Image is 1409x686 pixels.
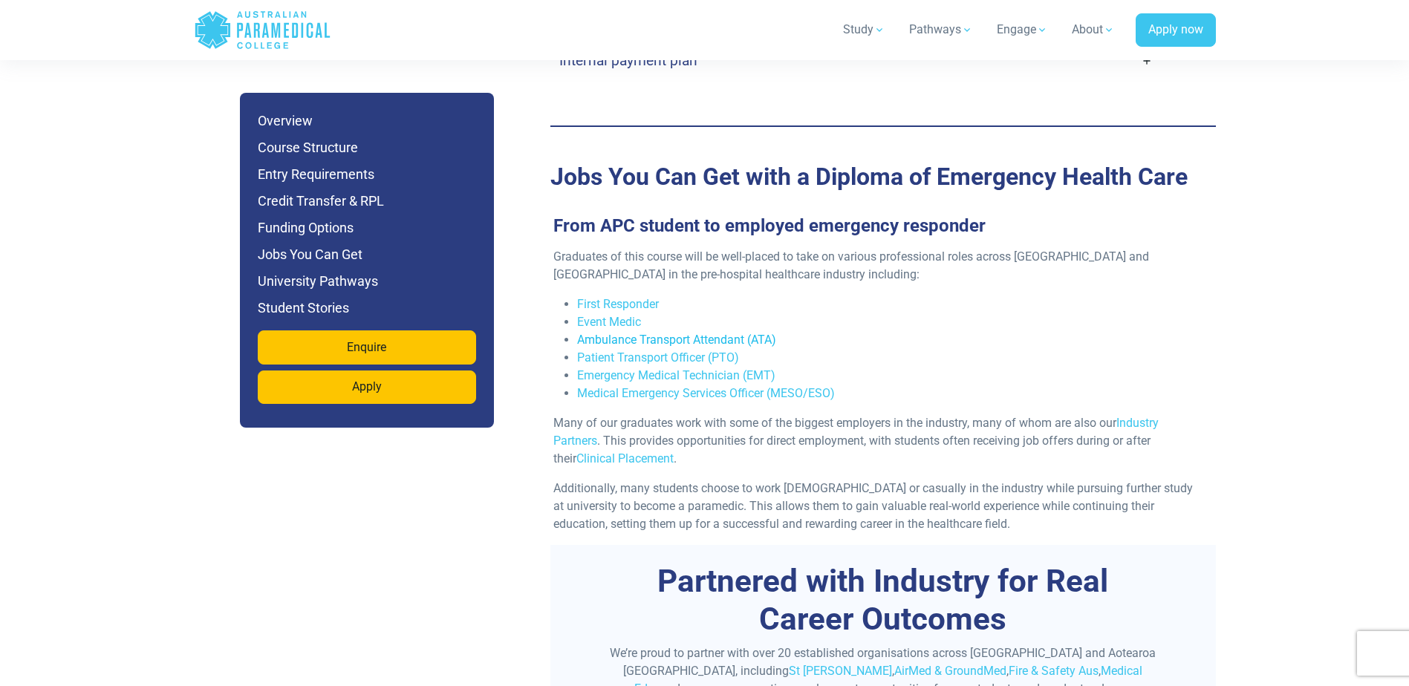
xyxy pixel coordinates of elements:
[577,315,641,329] a: Event Medic
[194,6,331,54] a: Australian Paramedical College
[789,664,892,678] a: St [PERSON_NAME]
[559,43,1153,78] a: Internal payment plan
[577,297,659,311] a: First Responder
[988,9,1057,50] a: Engage
[834,9,894,50] a: Study
[1136,13,1216,48] a: Apply now
[608,563,1158,638] h3: Partnered with Industry for Real Career Outcomes
[894,664,1006,678] a: AirMed & GroundMed
[544,215,1210,237] h3: From APC student to employed emergency responder
[553,248,1201,284] p: Graduates of this course will be well-placed to take on various professional roles across [GEOGRA...
[576,451,674,465] a: Clinical Placement
[553,480,1201,533] p: Additionally, many students choose to work [DEMOGRAPHIC_DATA] or casually in the industry while p...
[577,350,739,365] a: Patient Transport Officer (PTO)
[550,163,1216,191] h2: Jobs You Can Get
[553,414,1201,468] p: Many of our graduates work with some of the biggest employers in the industry, many of whom are a...
[1009,664,1099,678] a: Fire & Safety Aus
[559,52,697,69] h4: Internal payment plan
[577,386,835,400] a: Medical Emergency Services Officer (MESO/ESO)
[577,368,775,382] a: Emergency Medical Technician (EMT)
[900,9,982,50] a: Pathways
[1063,9,1124,50] a: About
[577,333,776,347] a: Ambulance Transport Attendant (ATA)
